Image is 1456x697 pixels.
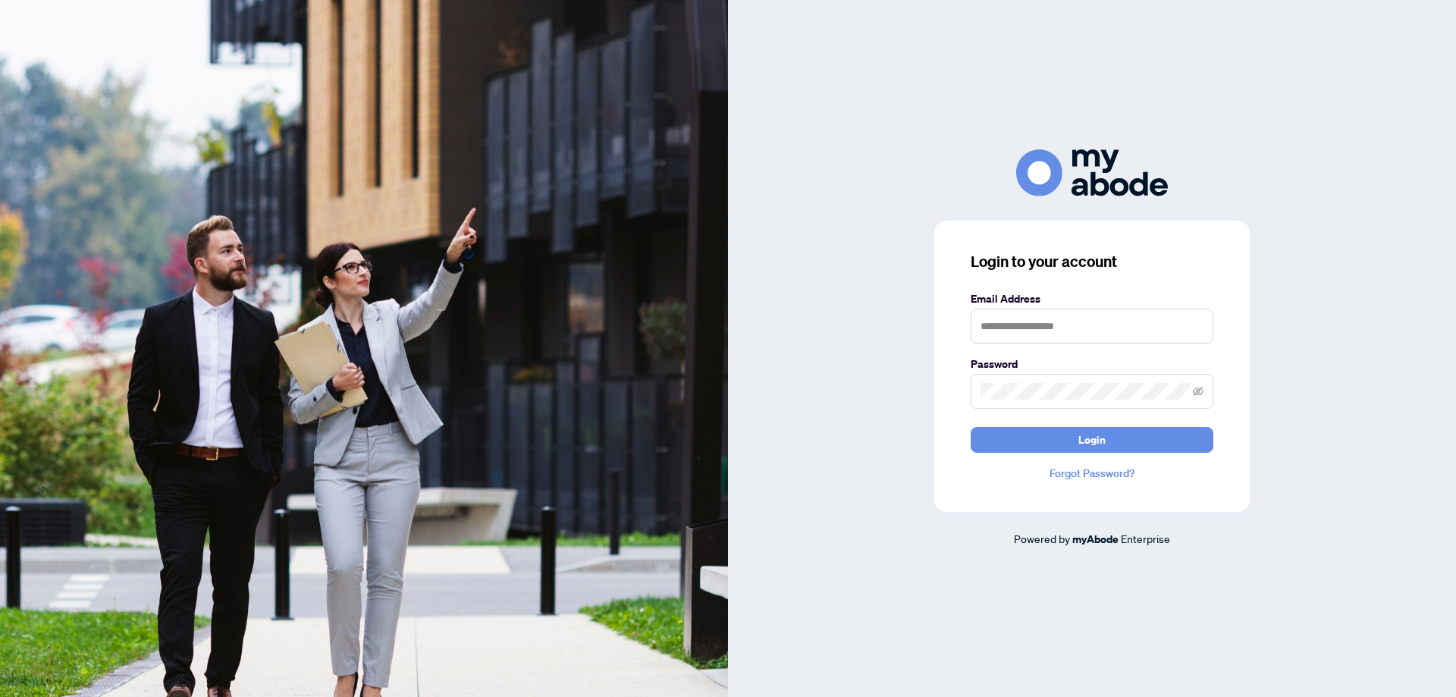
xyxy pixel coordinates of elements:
[1121,532,1170,545] span: Enterprise
[1193,386,1203,397] span: eye-invisible
[1014,532,1070,545] span: Powered by
[1016,149,1168,196] img: ma-logo
[971,427,1213,453] button: Login
[971,465,1213,482] a: Forgot Password?
[971,290,1213,307] label: Email Address
[1072,531,1119,548] a: myAbode
[971,251,1213,272] h3: Login to your account
[1078,428,1106,452] span: Login
[971,356,1213,372] label: Password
